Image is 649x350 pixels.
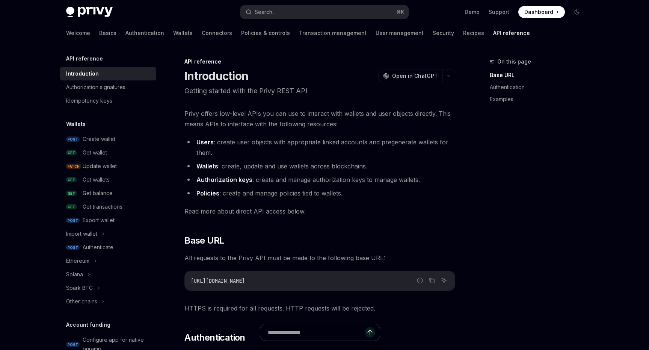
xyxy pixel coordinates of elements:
a: Transaction management [299,24,367,42]
span: All requests to the Privy API must be made to the following base URL: [184,253,455,263]
h1: Introduction [184,69,248,83]
span: On this page [497,57,531,66]
a: Idempotency keys [60,94,156,108]
span: POST [66,245,80,250]
span: Base URL [184,235,224,247]
button: Search...⌘K [240,5,409,19]
span: POST [66,218,80,223]
button: Send message [365,327,375,338]
div: API reference [184,58,455,65]
a: Base URL [490,69,589,81]
button: Report incorrect code [415,276,425,285]
div: Export wallet [83,216,115,225]
li: : create and manage policies tied to wallets. [184,188,455,198]
a: Introduction [60,67,156,80]
span: Open in ChatGPT [392,72,438,80]
a: Security [433,24,454,42]
div: Update wallet [83,162,117,171]
strong: Wallets [196,162,218,170]
a: POSTCreate wallet [60,132,156,146]
a: Welcome [66,24,90,42]
span: GET [66,150,77,156]
div: Get balance [83,189,113,198]
h5: Account funding [66,320,110,329]
span: PATCH [66,164,81,169]
li: : create, update and use wallets across blockchains. [184,161,455,171]
div: Get wallet [83,148,107,157]
div: Spark BTC [66,283,93,292]
li: : create and manage authorization keys to manage wallets. [184,174,455,185]
a: Basics [99,24,116,42]
button: Toggle dark mode [571,6,583,18]
a: Authentication [490,81,589,93]
div: Idempotency keys [66,96,112,105]
button: Copy the contents from the code block [427,276,437,285]
strong: Policies [196,189,219,197]
span: [URL][DOMAIN_NAME] [191,277,245,284]
div: Solana [66,270,83,279]
p: Getting started with the Privy REST API [184,86,455,96]
span: GET [66,177,77,183]
a: Wallets [173,24,193,42]
a: Connectors [202,24,232,42]
a: GETGet wallet [60,146,156,159]
a: Dashboard [518,6,565,18]
a: GETGet transactions [60,200,156,214]
a: GETGet balance [60,186,156,200]
span: GET [66,204,77,210]
div: Search... [255,8,276,17]
span: Privy offers low-level APIs you can use to interact with wallets and user objects directly. This ... [184,108,455,129]
button: Open in ChatGPT [378,70,442,82]
div: Ethereum [66,256,89,265]
div: Authorization signatures [66,83,125,92]
div: Create wallet [83,135,115,144]
a: Authentication [125,24,164,42]
div: Introduction [66,69,99,78]
h5: Wallets [66,120,86,129]
span: GET [66,191,77,196]
a: Policies & controls [241,24,290,42]
span: Dashboard [524,8,553,16]
a: Recipes [463,24,484,42]
a: API reference [493,24,530,42]
div: Get transactions [83,202,122,211]
span: HTTPS is required for all requests. HTTP requests will be rejected. [184,303,455,314]
button: Ask AI [439,276,449,285]
a: POSTExport wallet [60,214,156,227]
div: Get wallets [83,175,110,184]
li: : create user objects with appropriate linked accounts and pregenerate wallets for them. [184,137,455,158]
span: POST [66,136,80,142]
span: POST [66,342,80,347]
span: Read more about direct API access below. [184,206,455,217]
a: Support [489,8,509,16]
h5: API reference [66,54,103,63]
a: GETGet wallets [60,173,156,186]
div: Authenticate [83,243,113,252]
strong: Authorization keys [196,176,252,183]
span: ⌘ K [396,9,404,15]
a: Demo [465,8,480,16]
strong: Users [196,138,214,146]
a: User management [376,24,424,42]
div: Import wallet [66,229,97,238]
a: PATCHUpdate wallet [60,159,156,173]
img: dark logo [66,7,113,17]
a: POSTAuthenticate [60,241,156,254]
a: Examples [490,93,589,105]
div: Other chains [66,297,97,306]
a: Authorization signatures [60,80,156,94]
